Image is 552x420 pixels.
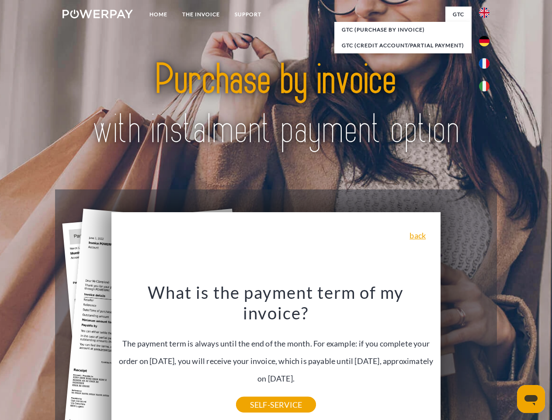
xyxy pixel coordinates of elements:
[142,7,175,22] a: Home
[227,7,269,22] a: Support
[410,231,426,239] a: back
[445,7,472,22] a: GTC
[83,42,469,168] img: title-powerpay_en.svg
[479,58,490,69] img: fr
[334,22,472,38] a: GTC (Purchase by invoice)
[175,7,227,22] a: THE INVOICE
[236,397,316,413] a: SELF-SERVICE
[479,81,490,91] img: it
[62,10,133,18] img: logo-powerpay-white.svg
[117,282,436,324] h3: What is the payment term of my invoice?
[479,7,490,18] img: en
[117,282,436,405] div: The payment term is always until the end of the month. For example: if you complete your order on...
[334,38,472,53] a: GTC (Credit account/partial payment)
[517,385,545,413] iframe: Button to launch messaging window
[479,36,490,46] img: de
